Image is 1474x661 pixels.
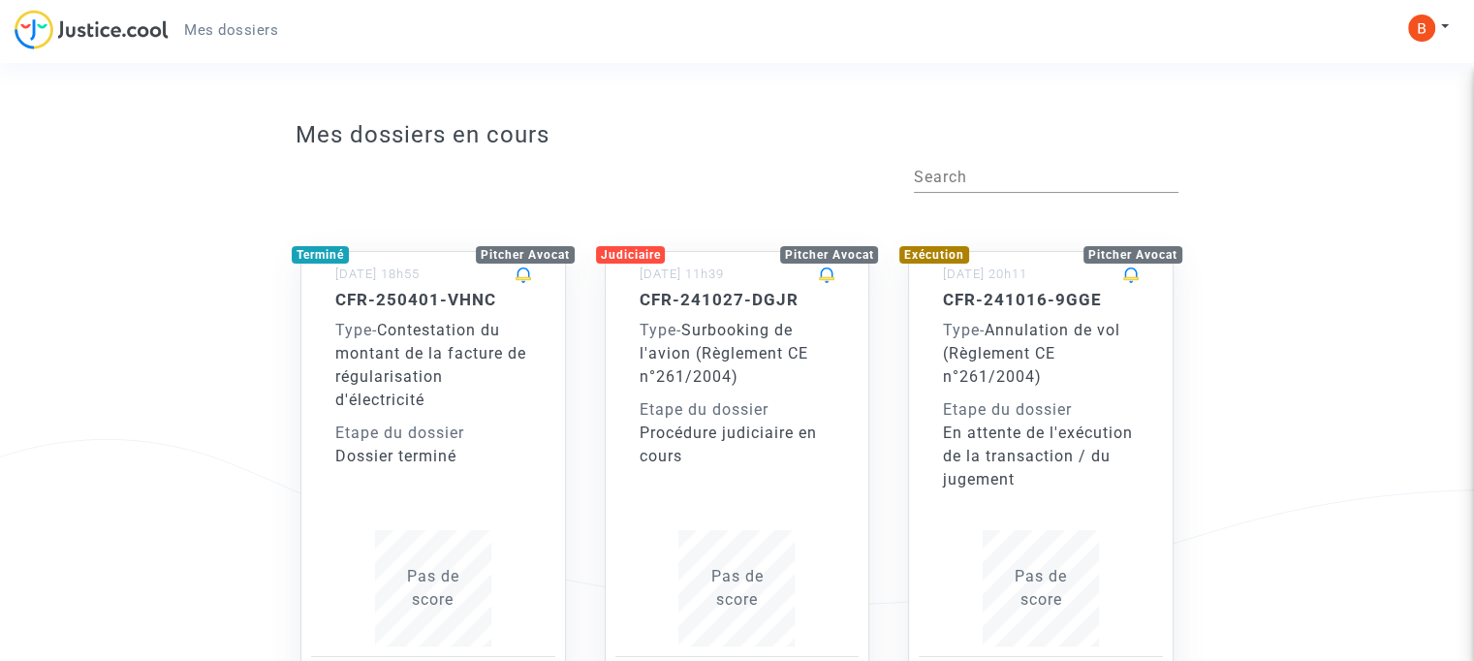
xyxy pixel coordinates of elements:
[943,422,1139,491] div: En attente de l'exécution de la transaction / du jugement
[292,246,349,264] div: Terminé
[335,422,531,445] div: Etape du dossier
[335,290,531,309] h5: CFR-250401-VHNC
[943,321,980,339] span: Type
[596,246,666,264] div: Judiciaire
[476,246,575,264] div: Pitcher Avocat
[296,121,1178,149] h3: Mes dossiers en cours
[1408,15,1435,42] img: ACg8ocLXJ8NVJMdZw6j-F1_yrQRU79zAy9JJ7THH-y1JzP8Og_TSIw=s96-c
[640,321,808,386] span: Surbooking de l'avion (Règlement CE n°261/2004)
[640,267,724,281] small: [DATE] 11h39
[640,398,835,422] div: Etape du dossier
[943,267,1027,281] small: [DATE] 20h11
[169,16,294,45] a: Mes dossiers
[15,10,169,49] img: jc-logo.svg
[335,321,372,339] span: Type
[184,21,278,39] span: Mes dossiers
[943,290,1139,309] h5: CFR-241016-9GGE
[1083,246,1182,264] div: Pitcher Avocat
[335,321,377,339] span: -
[335,267,420,281] small: [DATE] 18h55
[780,246,879,264] div: Pitcher Avocat
[640,321,681,339] span: -
[640,290,835,309] h5: CFR-241027-DGJR
[640,422,835,468] div: Procédure judiciaire en cours
[943,398,1139,422] div: Etape du dossier
[335,445,531,468] div: Dossier terminé
[710,567,763,609] span: Pas de score
[1015,567,1067,609] span: Pas de score
[335,321,526,409] span: Contestation du montant de la facture de régularisation d'électricité
[407,567,459,609] span: Pas de score
[943,321,1120,386] span: Annulation de vol (Règlement CE n°261/2004)
[640,321,676,339] span: Type
[943,321,985,339] span: -
[899,246,969,264] div: Exécution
